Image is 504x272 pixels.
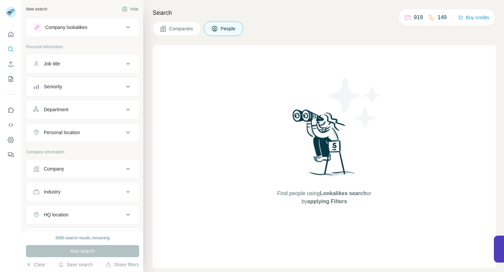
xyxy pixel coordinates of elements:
div: Company lookalikes [45,24,87,31]
button: Company lookalikes [26,19,139,35]
button: Use Surfe on LinkedIn [5,104,16,116]
button: Quick start [5,28,16,40]
button: Seniority [26,79,139,95]
h4: Search [153,8,496,18]
button: Feedback [5,149,16,161]
button: Annual revenue ($) [26,230,139,246]
div: Industry [44,188,61,195]
span: People [221,25,236,32]
p: Personal information [26,44,139,50]
div: Personal location [44,129,80,136]
div: HQ location [44,211,68,218]
button: Dashboard [5,134,16,146]
button: My lists [5,73,16,85]
button: Search [5,43,16,55]
p: 149 [438,13,447,22]
button: Hide [117,4,143,14]
div: Seniority [44,83,62,90]
p: Company information [26,149,139,155]
button: Share filters [106,261,139,268]
span: applying Filters [307,199,347,204]
div: Company [44,165,64,172]
span: Lookalikes search [320,190,367,196]
p: 919 [414,13,423,22]
button: Company [26,161,139,177]
button: Save search [58,261,93,268]
div: New search [26,6,47,12]
span: Find people using or by [270,189,378,206]
img: Surfe Illustration - Woman searching with binoculars [289,108,359,183]
button: Clear [26,261,45,268]
span: Companies [169,25,194,32]
div: Department [44,106,68,113]
div: Job title [44,60,60,67]
button: Buy credits [458,13,489,22]
button: Job title [26,56,139,72]
button: Enrich CSV [5,58,16,70]
button: Department [26,101,139,118]
button: HQ location [26,207,139,223]
div: 9980 search results remaining [56,235,110,241]
button: Industry [26,184,139,200]
button: Personal location [26,124,139,141]
img: Surfe Illustration - Stars [324,72,385,133]
button: Use Surfe API [5,119,16,131]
